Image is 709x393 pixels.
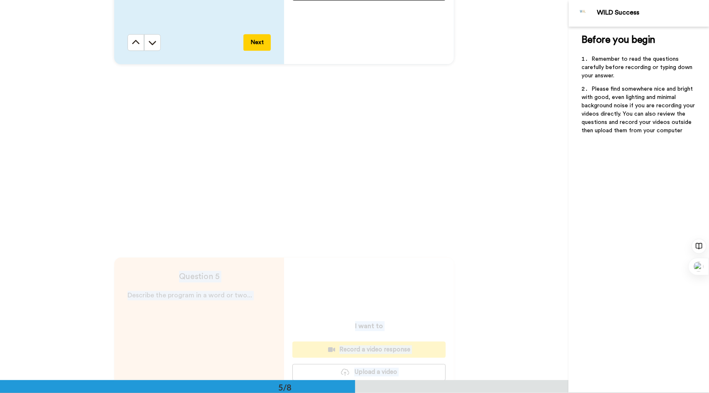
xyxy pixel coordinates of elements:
[265,381,305,393] div: 5/8
[573,3,593,23] img: Profile Image
[299,345,439,354] div: Record a video response
[292,341,446,358] button: Record a video response
[128,292,252,299] span: Describe the program in a word or two...
[597,9,709,17] div: WILD Success
[128,271,271,282] h4: Question 5
[582,56,694,79] span: Remember to read the questions carefully before recording or typing down your answer.
[355,321,383,331] p: I want to
[582,35,655,45] span: Before you begin
[582,86,697,133] span: Please find somewhere nice and bright with good, even lighting and minimal background noise if yo...
[292,364,446,380] button: Upload a video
